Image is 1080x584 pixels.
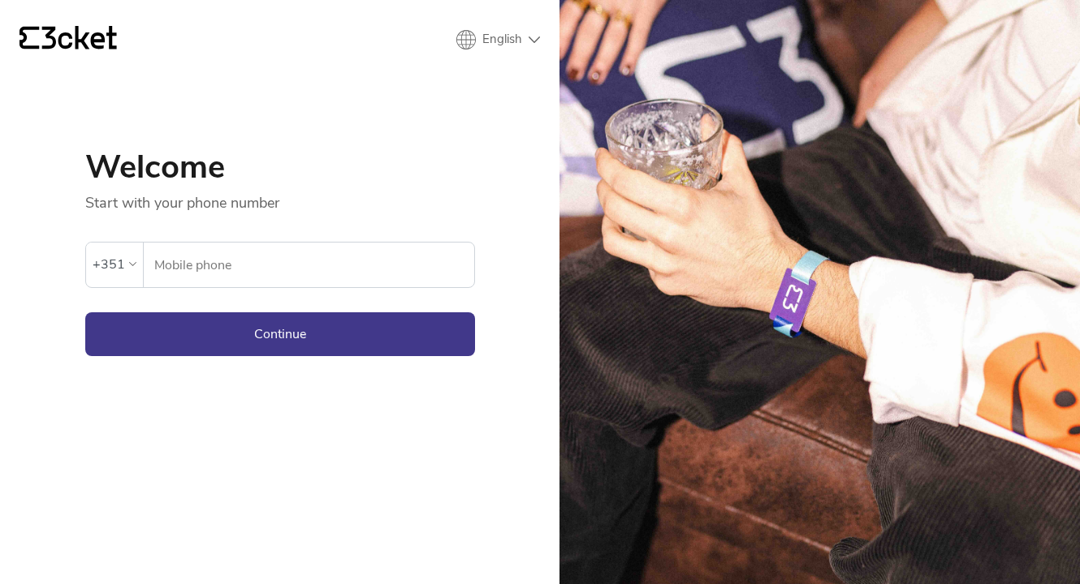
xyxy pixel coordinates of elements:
[19,27,39,49] g: {' '}
[144,243,474,288] label: Mobile phone
[85,183,475,213] p: Start with your phone number
[153,243,474,287] input: Mobile phone
[93,252,125,277] div: +351
[19,26,117,54] a: {' '}
[85,312,475,356] button: Continue
[85,151,475,183] h1: Welcome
